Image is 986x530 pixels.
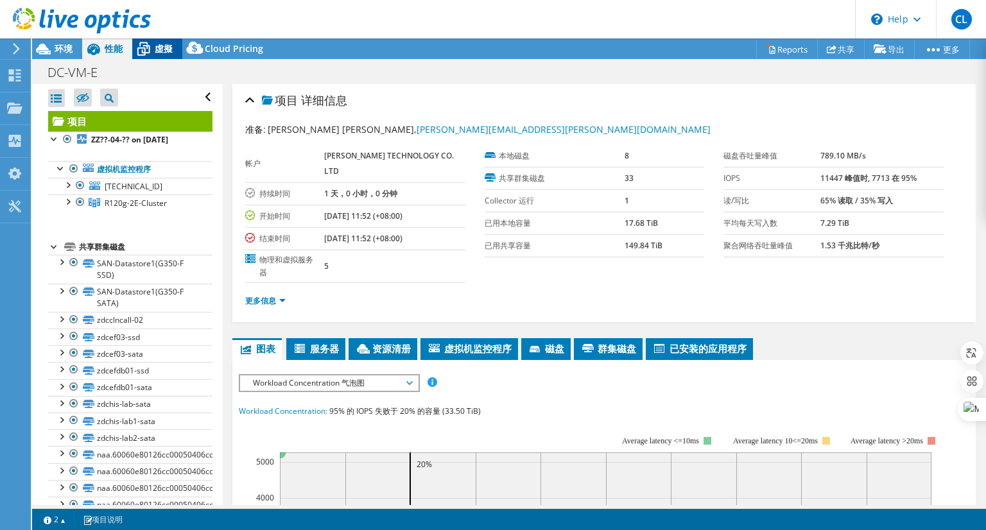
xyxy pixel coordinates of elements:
b: 149.84 TiB [625,240,662,251]
b: [DATE] 11:52 (+08:00) [324,233,402,244]
span: 95% 的 IOPS 失败于 20% 的容量 (33.50 TiB) [329,406,481,416]
svg: \n [871,13,883,25]
a: zdcclncall-02 [48,312,212,329]
label: 磁盘吞吐量峰值 [723,150,820,162]
a: naa.60060e80126cc00050406cc000000004 [48,480,212,497]
span: 虚拟机监控程序 [427,342,512,355]
label: 持续时间 [245,187,324,200]
a: zdcefdb01-sata [48,379,212,396]
label: 共享群集磁盘 [485,172,625,185]
a: 共享 [817,39,865,59]
text: 20% [417,459,432,470]
a: zdcefdb01-ssd [48,362,212,379]
span: 图表 [239,342,275,355]
label: 结束时间 [245,232,324,245]
a: zdchis-lab-sata [48,396,212,413]
label: 物理和虚拟服务器 [245,253,324,279]
label: 已用共享容量 [485,239,625,252]
label: IOPS [723,172,820,185]
b: 1.53 千兆比特/秒 [820,240,879,251]
label: Collector 运行 [485,194,625,207]
b: ZZ??-04-?? on [DATE] [91,134,168,145]
a: zdchis-lab1-sata [48,413,212,429]
b: 11447 峰值时, 7713 在 95% [820,173,917,184]
label: 开始时间 [245,210,324,223]
b: 1 [625,195,629,206]
label: 平均每天写入数 [723,217,820,230]
a: zdcef03-ssd [48,329,212,345]
span: 磁盘 [528,342,564,355]
text: 4000 [256,492,274,503]
span: [PERSON_NAME] [PERSON_NAME], [268,123,711,135]
label: 本地磁盘 [485,150,625,162]
a: 项目说明 [74,511,132,527]
b: [PERSON_NAME] TECHNOLOGY CO. LTD [324,150,454,176]
a: ZZ??-04-?? on [DATE] [48,132,212,148]
a: zdchis-lab2-sata [48,429,212,446]
span: 已安装的应用程序 [652,342,747,355]
label: 准备: [245,123,266,135]
a: 更多 [914,39,970,59]
h1: DC-VM-E [42,65,117,80]
a: 虚拟机监控程序 [48,161,212,178]
a: [PERSON_NAME][EMAIL_ADDRESS][PERSON_NAME][DOMAIN_NAME] [417,123,711,135]
span: Workload Concentration 气泡图 [246,375,411,391]
span: 群集磁盘 [580,342,636,355]
b: 8 [625,150,629,161]
a: 2 [35,511,74,527]
a: naa.60060e80126cc00050406cc0000000ff [48,446,212,463]
span: Cloud Pricing [205,42,263,55]
label: 读/写比 [723,194,820,207]
b: 789.10 MB/s [820,150,866,161]
text: 5000 [256,456,274,467]
b: [DATE] 11:52 (+08:00) [324,210,402,221]
label: 已用本地容量 [485,217,625,230]
b: 17.68 TiB [625,218,658,228]
span: 项目 [262,94,298,107]
span: 资源清册 [355,342,411,355]
a: zdcef03-sata [48,345,212,362]
b: 1 天，0 小时，0 分钟 [324,188,397,199]
span: 性能 [105,42,123,55]
label: 聚合网络吞吐量峰值 [723,239,820,252]
a: naa.60060e80126cc00050406cc000000005 [48,497,212,513]
label: 帐户 [245,157,324,170]
span: 服务器 [293,342,339,355]
div: 共享群集磁盘 [79,239,212,255]
a: SAN-Datastore1(G350-F SATA) [48,284,212,312]
a: Reports [756,39,818,59]
span: R120g-2E-Cluster [105,198,167,209]
a: R120g-2E-Cluster [48,194,212,211]
a: [TECHNICAL_ID] [48,178,212,194]
a: SAN-Datastore1(G350-F SSD) [48,255,212,283]
a: 更多信息 [245,295,286,306]
b: 33 [625,173,634,184]
a: naa.60060e80126cc00050406cc000000003 [48,463,212,480]
span: 详细信息 [301,92,347,108]
b: 65% 读取 / 35% 写入 [820,195,893,206]
span: Workload Concentration: [239,406,327,416]
span: [TECHNICAL_ID] [105,181,162,192]
span: 虛擬 [155,42,173,55]
text: Average latency >20ms [851,436,923,445]
a: 导出 [864,39,915,59]
b: 7.29 TiB [820,218,849,228]
tspan: Average latency <=10ms [622,436,699,445]
span: 环境 [55,42,73,55]
b: 5 [324,261,329,271]
tspan: Average latency 10<=20ms [733,436,818,445]
a: 项目 [48,111,212,132]
span: CL [951,9,972,30]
